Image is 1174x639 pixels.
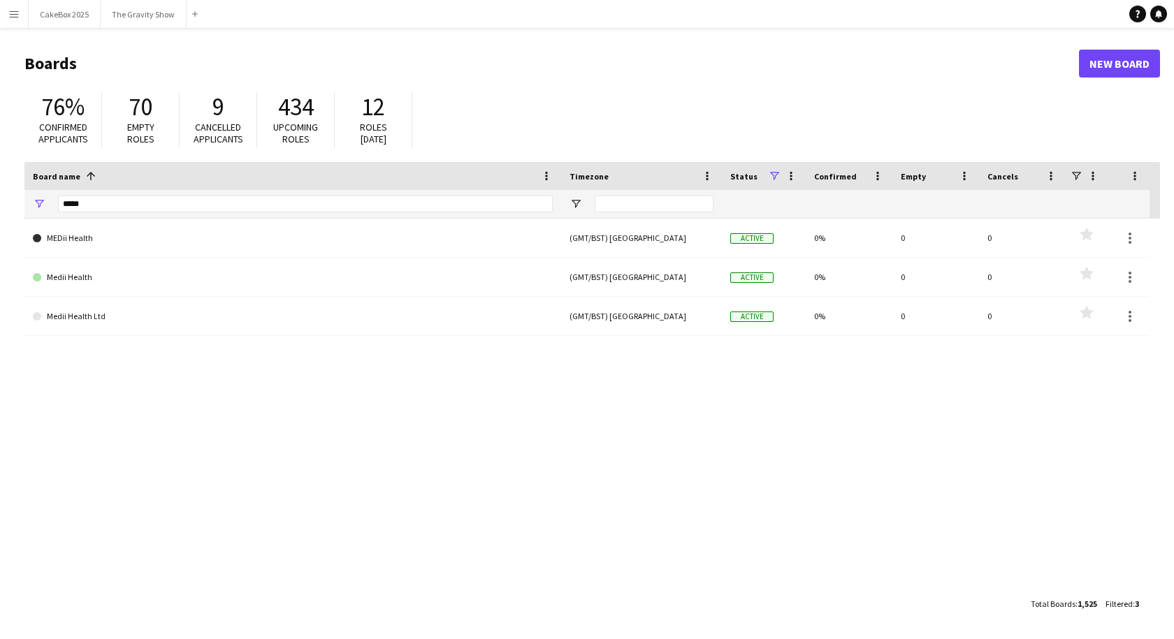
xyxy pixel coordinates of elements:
[212,91,224,122] span: 9
[33,219,553,258] a: MEDii Health
[814,171,857,182] span: Confirmed
[987,171,1018,182] span: Cancels
[901,171,926,182] span: Empty
[24,53,1079,74] h1: Boards
[730,311,774,322] span: Active
[1031,590,1097,617] div: :
[33,171,80,182] span: Board name
[979,297,1066,335] div: 0
[1079,50,1160,78] a: New Board
[892,297,979,335] div: 0
[129,91,152,122] span: 70
[806,297,892,335] div: 0%
[570,171,609,182] span: Timezone
[979,258,1066,296] div: 0
[561,297,722,335] div: (GMT/BST) [GEOGRAPHIC_DATA]
[979,219,1066,257] div: 0
[33,198,45,210] button: Open Filter Menu
[892,258,979,296] div: 0
[360,121,387,145] span: Roles [DATE]
[1078,598,1097,609] span: 1,525
[41,91,85,122] span: 76%
[38,121,88,145] span: Confirmed applicants
[892,219,979,257] div: 0
[730,171,758,182] span: Status
[273,121,318,145] span: Upcoming roles
[806,258,892,296] div: 0%
[29,1,101,28] button: CakeBox 2025
[1031,598,1075,609] span: Total Boards
[361,91,385,122] span: 12
[730,272,774,283] span: Active
[570,198,582,210] button: Open Filter Menu
[595,196,713,212] input: Timezone Filter Input
[127,121,154,145] span: Empty roles
[101,1,187,28] button: The Gravity Show
[561,258,722,296] div: (GMT/BST) [GEOGRAPHIC_DATA]
[58,196,553,212] input: Board name Filter Input
[1106,590,1139,617] div: :
[1106,598,1133,609] span: Filtered
[33,258,553,297] a: Medii Health
[194,121,243,145] span: Cancelled applicants
[33,297,553,336] a: Medii Health Ltd
[806,219,892,257] div: 0%
[730,233,774,244] span: Active
[1135,598,1139,609] span: 3
[278,91,314,122] span: 434
[561,219,722,257] div: (GMT/BST) [GEOGRAPHIC_DATA]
